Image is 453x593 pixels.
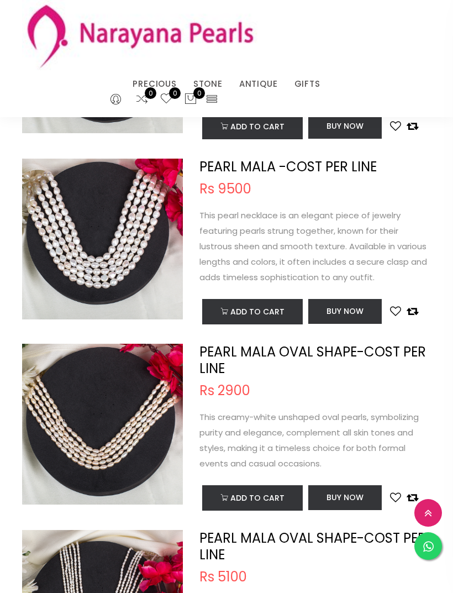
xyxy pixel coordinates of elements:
[239,76,278,92] a: ANTIQUE
[199,384,250,397] span: Rs 2900
[199,410,431,471] p: This creamy-white unshaped oval pearls, symbolizing purity and elegance, complement all skin tone...
[390,305,401,318] button: Add to wishlist
[407,119,418,133] button: Add to compare
[199,343,426,377] a: PEARL MALA OVAL SHAPE-COST PER LINE
[184,92,197,107] button: 0
[202,114,303,139] button: Add to cart
[199,182,251,196] span: Rs 9500
[407,305,418,318] button: Add to compare
[135,92,149,107] a: 0
[199,158,377,176] a: PEARL MALA -COST PER LINE
[308,114,382,139] button: Buy Now
[308,485,382,510] button: Buy Now
[160,92,173,107] a: 0
[407,491,418,504] button: Add to compare
[193,76,223,92] a: STONE
[133,76,176,92] a: PRECIOUS
[390,119,401,133] button: Add to wishlist
[199,529,426,564] a: PEARL MALA OVAL SHAPE-COST PER LINE
[193,87,205,99] span: 0
[169,87,181,99] span: 0
[390,491,401,504] button: Add to wishlist
[202,485,303,511] button: Add to cart
[294,76,320,92] a: GIFTS
[308,299,382,324] button: Buy Now
[145,87,156,99] span: 0
[202,299,303,324] button: Add to cart
[199,570,247,584] span: Rs 5100
[199,208,431,285] p: This pearl necklace is an elegant piece of jewelry featuring pearls strung together, known for th...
